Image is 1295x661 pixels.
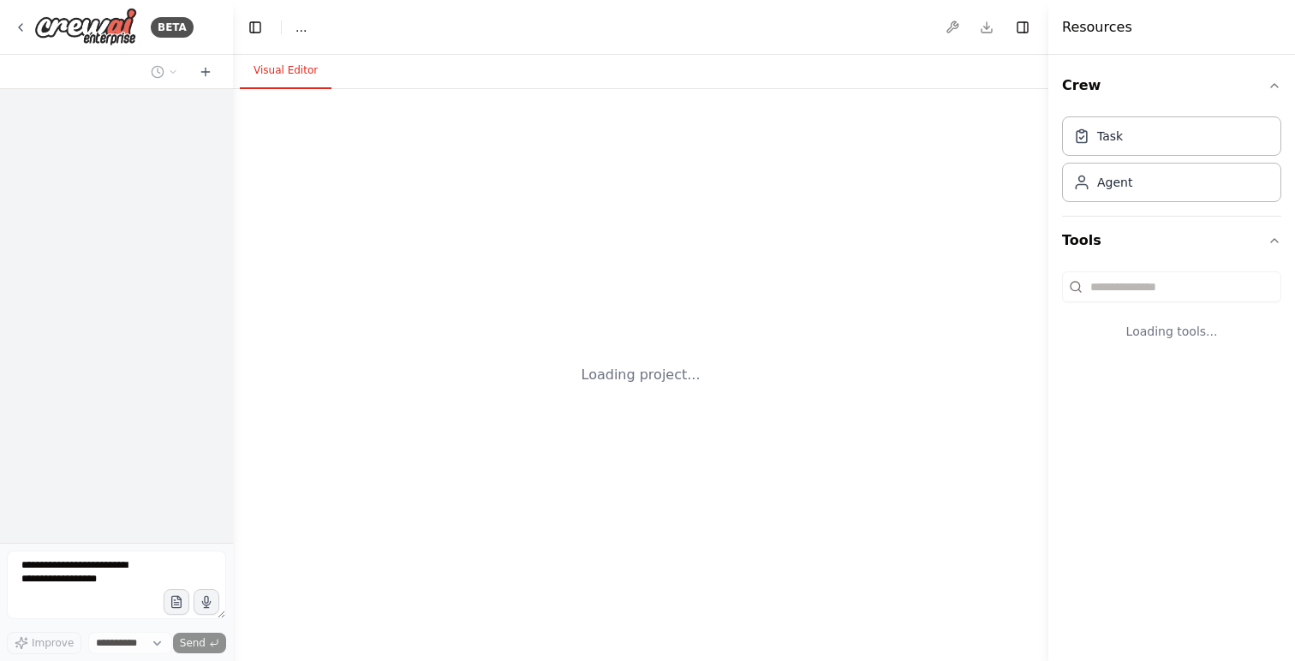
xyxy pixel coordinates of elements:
[194,589,219,615] button: Click to speak your automation idea
[144,62,185,82] button: Switch to previous chat
[1062,217,1281,265] button: Tools
[1062,309,1281,354] div: Loading tools...
[1062,110,1281,216] div: Crew
[32,636,74,650] span: Improve
[7,632,81,654] button: Improve
[173,633,226,653] button: Send
[243,15,267,39] button: Hide left sidebar
[582,365,701,385] div: Loading project...
[1062,17,1132,38] h4: Resources
[240,53,331,89] button: Visual Editor
[151,17,194,38] div: BETA
[295,19,307,36] nav: breadcrumb
[1011,15,1035,39] button: Hide right sidebar
[180,636,206,650] span: Send
[192,62,219,82] button: Start a new chat
[1097,174,1132,191] div: Agent
[295,19,307,36] span: ...
[1062,265,1281,367] div: Tools
[1097,128,1123,145] div: Task
[1062,62,1281,110] button: Crew
[34,8,137,46] img: Logo
[164,589,189,615] button: Upload files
